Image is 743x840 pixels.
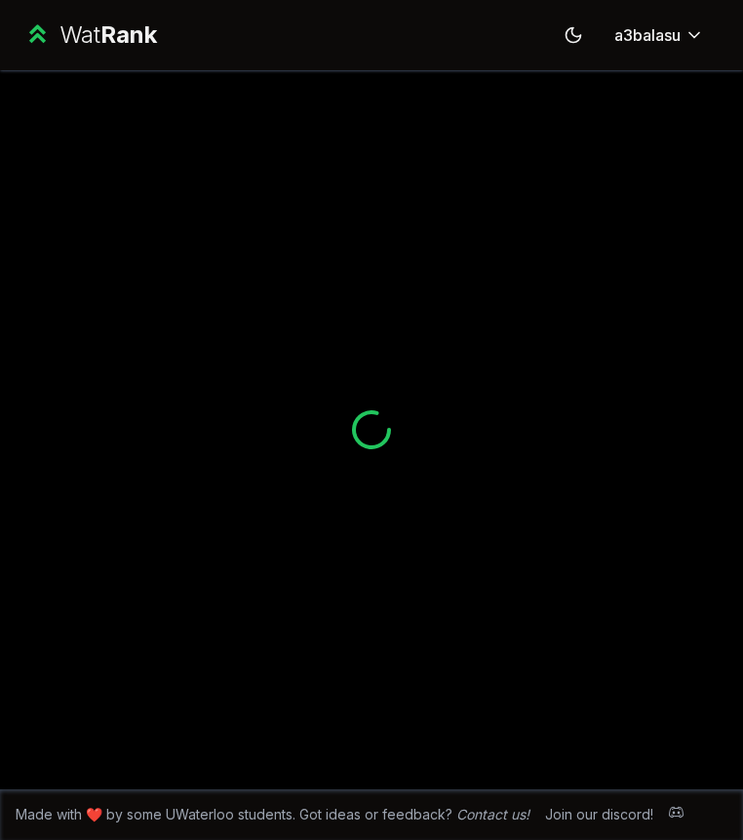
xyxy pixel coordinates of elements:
[100,20,157,49] span: Rank
[456,806,529,822] a: Contact us!
[59,19,157,51] div: Wat
[545,805,653,824] div: Join our discord!
[599,18,720,53] button: a3balasu
[23,19,157,51] a: WatRank
[614,23,681,47] span: a3balasu
[16,805,529,824] span: Made with ❤️ by some UWaterloo students. Got ideas or feedback?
